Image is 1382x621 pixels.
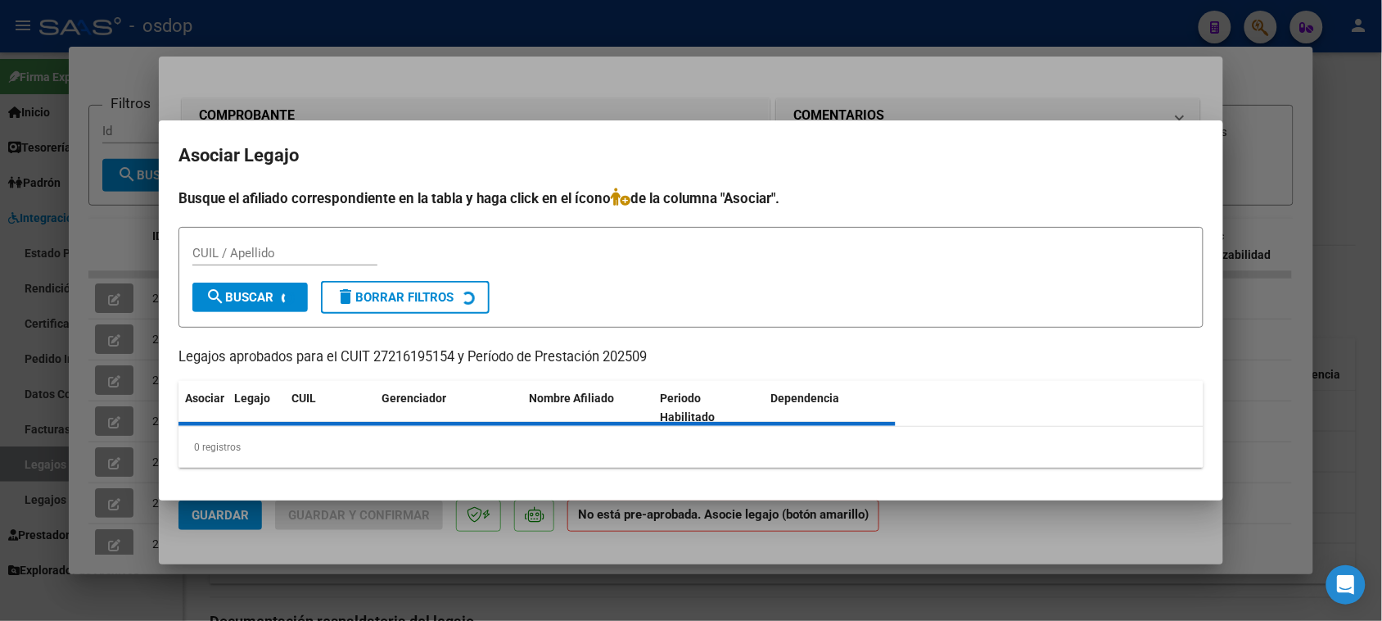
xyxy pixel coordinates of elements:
[765,381,896,435] datatable-header-cell: Dependencia
[529,392,614,405] span: Nombre Afiliado
[205,287,225,306] mat-icon: search
[522,381,654,435] datatable-header-cell: Nombre Afiliado
[336,287,355,306] mat-icon: delete
[178,188,1204,209] h4: Busque el afiliado correspondiente en la tabla y haga click en el ícono de la columna "Asociar".
[654,381,765,435] datatable-header-cell: Periodo Habilitado
[661,392,716,424] span: Periodo Habilitado
[375,381,522,435] datatable-header-cell: Gerenciador
[205,290,273,305] span: Buscar
[382,392,446,405] span: Gerenciador
[1326,565,1366,605] div: Open Intercom Messenger
[228,381,285,435] datatable-header-cell: Legajo
[234,392,270,405] span: Legajo
[178,140,1204,171] h2: Asociar Legajo
[336,290,454,305] span: Borrar Filtros
[285,381,375,435] datatable-header-cell: CUIL
[192,283,308,312] button: Buscar
[178,347,1204,368] p: Legajos aprobados para el CUIT 27216195154 y Período de Prestación 202509
[291,392,316,405] span: CUIL
[321,281,490,314] button: Borrar Filtros
[178,381,228,435] datatable-header-cell: Asociar
[178,427,1204,468] div: 0 registros
[185,392,224,405] span: Asociar
[771,392,840,405] span: Dependencia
